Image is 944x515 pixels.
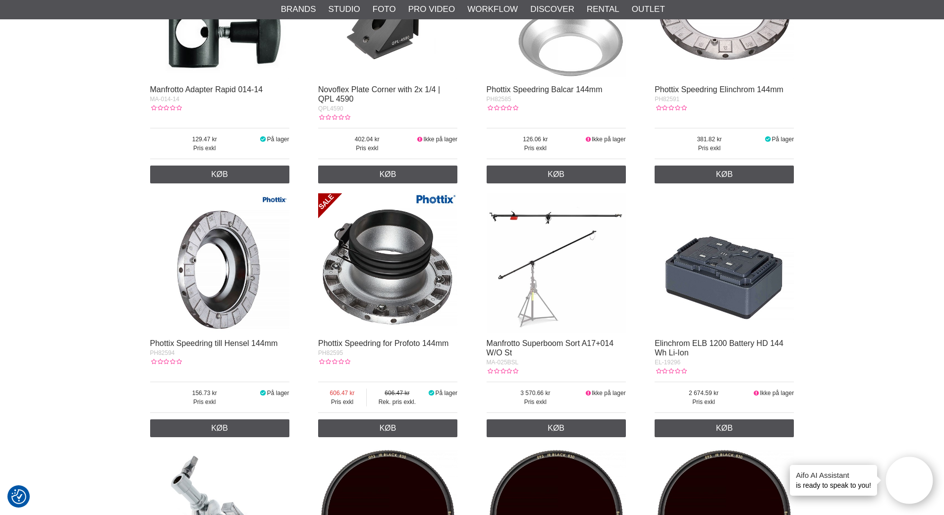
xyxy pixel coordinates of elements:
[318,419,457,437] a: Køb
[467,3,518,16] a: Workflow
[764,136,772,143] i: På lager
[318,339,448,347] a: Phottix Speedring for Profoto 144mm
[655,104,686,113] div: Kundebedømmelse: 0
[487,144,585,153] span: Pris exkl
[367,389,427,398] span: 606.47
[655,193,794,333] img: Elinchrom ELB 1200 Battery HD 144 Wh Li-Ion
[655,144,764,153] span: Pris exkl
[655,359,680,366] span: EL-19296
[487,104,518,113] div: Kundebedømmelse: 0
[318,357,350,366] div: Kundebedømmelse: 0
[150,389,260,398] span: 156.73
[655,389,753,398] span: 2 674.59
[150,166,289,183] a: Køb
[487,398,585,406] span: Pris exkl
[790,465,877,496] div: is ready to speak to you!
[584,390,592,397] i: Ikke på lager
[318,144,416,153] span: Pris exkl
[487,96,511,103] span: PH82585
[423,136,457,143] span: Ikke på lager
[487,339,614,357] a: Manfrotto Superboom Sort A17+014 W/O St
[150,398,260,406] span: Pris exkl
[655,96,679,103] span: PH82591
[259,390,267,397] i: På lager
[150,104,182,113] div: Kundebedømmelse: 0
[655,367,686,376] div: Kundebedømmelse: 0
[487,367,518,376] div: Kundebedømmelse: 0
[150,419,289,437] a: Køb
[318,135,416,144] span: 402.04
[655,339,783,357] a: Elinchrom ELB 1200 Battery HD 144 Wh Li-Ion
[655,398,753,406] span: Pris exkl
[150,349,175,356] span: PH82594
[487,359,519,366] span: MA-025BSL
[416,136,424,143] i: Ikke på lager
[318,398,366,406] span: Pris exkl
[632,3,665,16] a: Outlet
[753,390,760,397] i: Ikke på lager
[487,166,626,183] a: Køb
[655,135,764,144] span: 381.82
[584,136,592,143] i: Ikke på lager
[428,390,436,397] i: På lager
[318,193,457,333] img: Phottix Speedring for Profoto 144mm
[318,105,343,112] span: QPL4590
[487,419,626,437] a: Køb
[150,96,179,103] span: MA-014-14
[329,3,360,16] a: Studio
[150,357,182,366] div: Kundebedømmelse: 0
[796,470,871,480] h4: Aifo AI Assistant
[318,113,350,122] div: Kundebedømmelse: 0
[655,85,783,94] a: Phottix Speedring Elinchrom 144mm
[373,3,396,16] a: Foto
[281,3,316,16] a: Brands
[150,85,263,94] a: Manfrotto Adapter Rapid 014-14
[267,136,289,143] span: På lager
[11,488,26,506] button: Samtykkepræferencer
[150,339,278,347] a: Phottix Speedring till Hensel 144mm
[592,136,626,143] span: Ikke på lager
[11,489,26,504] img: Revisit consent button
[487,193,626,333] img: Manfrotto Superboom Sort A17+014 W/O St
[318,166,457,183] a: Køb
[592,390,626,397] span: Ikke på lager
[530,3,574,16] a: Discover
[487,85,603,94] a: Phottix Speedring Balcar 144mm
[150,135,260,144] span: 129.47
[655,419,794,437] a: Køb
[150,193,289,333] img: Phottix Speedring till Hensel 144mm
[259,136,267,143] i: På lager
[587,3,619,16] a: Rental
[150,144,260,153] span: Pris exkl
[487,389,585,398] span: 3 570.66
[655,166,794,183] a: Køb
[435,390,457,397] span: På lager
[760,390,794,397] span: Ikke på lager
[772,136,794,143] span: På lager
[408,3,455,16] a: Pro Video
[487,135,585,144] span: 126.06
[318,85,440,103] a: Novoflex Plate Corner with 2x 1/4 | QPL 4590
[267,390,289,397] span: På lager
[367,398,427,406] span: Rek. pris exkl.
[318,389,366,398] span: 606.47
[318,349,343,356] span: PH82595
